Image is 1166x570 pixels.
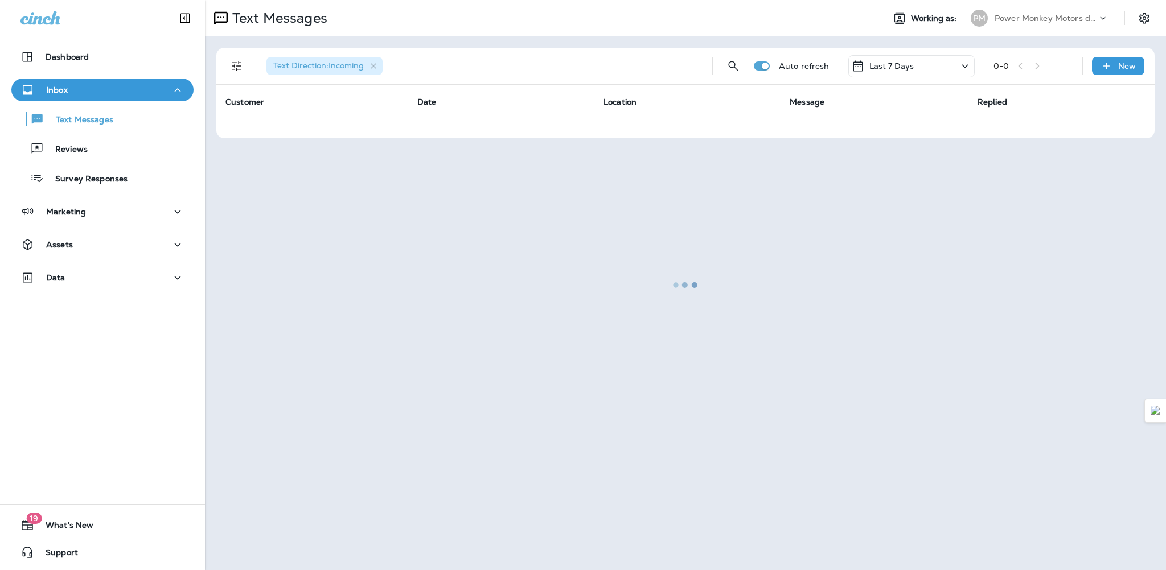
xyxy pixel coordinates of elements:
[44,174,128,185] p: Survey Responses
[11,541,194,564] button: Support
[1151,406,1161,416] img: Detect Auto
[46,240,73,249] p: Assets
[11,514,194,536] button: 19What's New
[46,207,86,216] p: Marketing
[46,85,68,94] p: Inbox
[1118,61,1136,71] p: New
[11,137,194,160] button: Reviews
[169,7,201,30] button: Collapse Sidebar
[44,115,113,126] p: Text Messages
[11,46,194,68] button: Dashboard
[46,52,89,61] p: Dashboard
[46,273,65,282] p: Data
[34,521,93,534] span: What's New
[34,548,78,561] span: Support
[11,166,194,190] button: Survey Responses
[26,513,42,524] span: 19
[11,107,194,131] button: Text Messages
[11,79,194,101] button: Inbox
[11,266,194,289] button: Data
[11,233,194,256] button: Assets
[44,144,88,155] p: Reviews
[11,200,194,223] button: Marketing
